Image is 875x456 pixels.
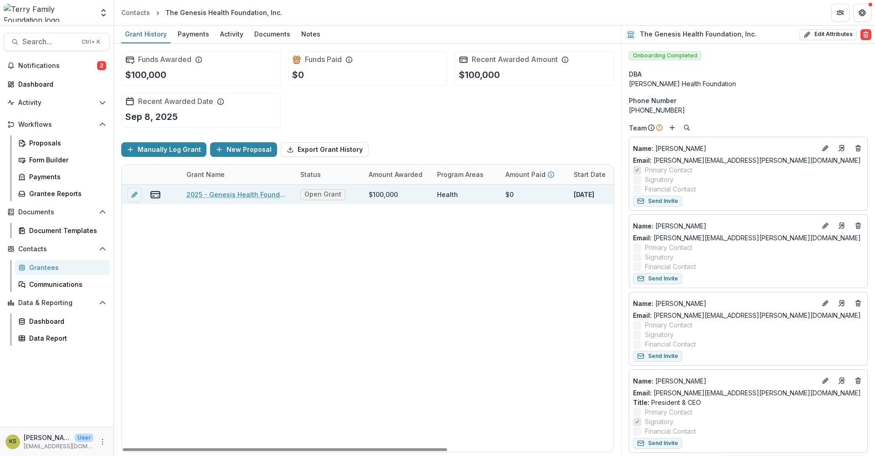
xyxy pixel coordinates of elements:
button: Edit [820,220,831,231]
a: Payments [174,26,213,43]
span: 2 [97,61,106,70]
a: Name: [PERSON_NAME] [633,221,816,231]
span: Name : [633,300,654,307]
p: Team [629,123,647,133]
div: $0 [505,190,514,199]
span: Signatory [645,252,674,262]
div: Communications [29,280,103,289]
a: Grantee Reports [15,186,110,201]
a: Name: [PERSON_NAME] [633,144,816,153]
div: Proposals [29,138,103,148]
a: Go to contact [834,218,849,233]
span: Email: [633,389,652,397]
p: [EMAIL_ADDRESS][DOMAIN_NAME] [24,442,93,451]
div: Form Builder [29,155,103,165]
a: Email: [PERSON_NAME][EMAIL_ADDRESS][PERSON_NAME][DOMAIN_NAME] [633,311,861,320]
button: Open Data & Reporting [4,295,110,310]
p: Sep 8, 2025 [125,110,178,124]
button: Send Invite [633,273,682,284]
button: Deletes [853,298,864,309]
p: $100,000 [459,68,500,82]
div: Data Report [29,333,103,343]
button: Open Activity [4,95,110,110]
a: Dashboard [4,77,110,92]
a: Activity [216,26,247,43]
span: Financial Contact [645,426,696,436]
div: Start Date [568,170,611,179]
div: Health [437,190,458,199]
p: Amount Paid [505,170,546,179]
div: Document Templates [29,226,103,235]
p: [PERSON_NAME] [633,376,816,386]
div: Status [295,165,363,184]
div: Grant Name [181,170,230,179]
a: Form Builder [15,152,110,167]
span: Signatory [645,417,674,426]
p: $0 [292,68,304,82]
div: [PERSON_NAME] Health Foundation [629,79,868,88]
span: Email: [633,156,652,164]
span: Email: [633,234,652,242]
button: Edit [820,143,831,154]
a: Email: [PERSON_NAME][EMAIL_ADDRESS][PERSON_NAME][DOMAIN_NAME] [633,233,861,243]
button: Open entity switcher [97,4,110,22]
h2: Funds Awarded [138,55,191,64]
div: Program Areas [432,165,500,184]
p: [PERSON_NAME] [633,299,816,308]
a: Documents [251,26,294,43]
p: [DATE] [574,190,594,199]
p: $100,000 [125,68,166,82]
div: Amount Awarded [363,170,428,179]
span: Data & Reporting [18,299,95,307]
button: New Proposal [210,142,277,157]
a: Contacts [118,6,154,19]
div: Start Date [568,165,637,184]
div: Grantees [29,263,103,272]
a: Document Templates [15,223,110,238]
button: Open Documents [4,205,110,219]
div: Grant History [121,27,170,41]
button: Partners [831,4,849,22]
button: Send Invite [633,351,682,362]
div: Kathleen Shaw [9,439,16,445]
a: Email: [PERSON_NAME][EMAIL_ADDRESS][PERSON_NAME][DOMAIN_NAME] [633,388,861,398]
button: More [97,436,108,447]
button: Add [667,122,678,133]
h2: Funds Paid [305,55,342,64]
button: Delete [860,29,871,40]
a: Grantees [15,260,110,275]
div: Documents [251,27,294,41]
div: [PHONE_NUMBER] [629,105,868,115]
span: Activity [18,99,95,107]
a: Name: [PERSON_NAME] [633,376,816,386]
a: 2025 - Genesis Health Foundation - Program or Project [186,190,289,199]
span: Signatory [645,175,674,184]
button: view-payments [150,189,161,200]
div: Grant Name [181,165,295,184]
a: Payments [15,169,110,184]
h2: The Genesis Health Foundation, Inc. [640,31,757,38]
div: Payments [29,172,103,181]
div: Contacts [121,8,150,17]
p: [PERSON_NAME] [633,144,816,153]
a: Proposals [15,135,110,150]
a: Go to contact [834,141,849,155]
button: Manually Log Grant [121,142,206,157]
span: Primary Contact [645,165,692,175]
a: Grant History [121,26,170,43]
div: Dashboard [29,316,103,326]
div: Program Areas [432,170,489,179]
a: Go to contact [834,296,849,311]
button: Deletes [853,220,864,231]
button: Deletes [853,143,864,154]
div: Grantee Reports [29,189,103,198]
p: [PERSON_NAME] [633,221,816,231]
h2: Recent Awarded Date [138,97,213,106]
div: $100,000 [369,190,398,199]
span: Primary Contact [645,320,692,330]
span: Documents [18,208,95,216]
button: Edit Attributes [799,29,857,40]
